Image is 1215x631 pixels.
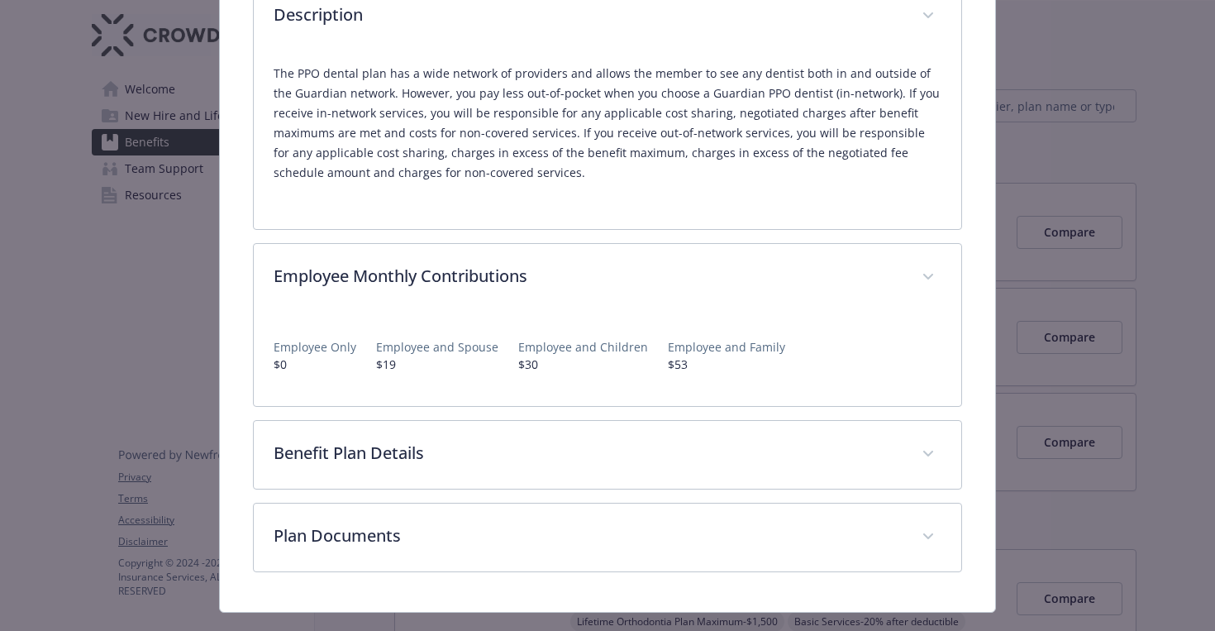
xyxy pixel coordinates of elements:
div: Employee Monthly Contributions [254,312,962,406]
p: Employee and Family [668,338,785,356]
p: Employee and Spouse [376,338,498,356]
p: $53 [668,356,785,373]
p: $0 [274,356,356,373]
div: Benefit Plan Details [254,421,962,489]
p: $30 [518,356,648,373]
p: The PPO dental plan has a wide network of providers and allows the member to see any dentist both... [274,64,942,183]
p: Employee Only [274,338,356,356]
p: Plan Documents [274,523,903,548]
p: Employee and Children [518,338,648,356]
p: Employee Monthly Contributions [274,264,903,289]
div: Plan Documents [254,504,962,571]
p: Description [274,2,903,27]
p: Benefit Plan Details [274,441,903,466]
div: Employee Monthly Contributions [254,244,962,312]
p: $19 [376,356,498,373]
div: Description [254,50,962,229]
